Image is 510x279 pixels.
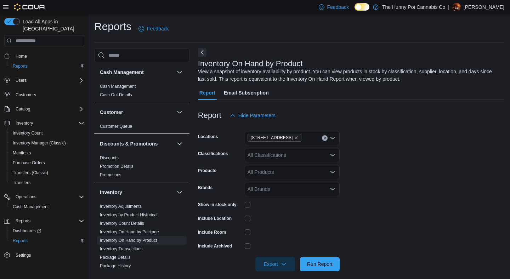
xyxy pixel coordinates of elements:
[13,170,48,176] span: Transfers (Classic)
[94,154,189,182] div: Discounts & Promotions
[10,178,84,187] span: Transfers
[260,257,291,271] span: Export
[100,221,144,226] span: Inventory Count Details
[94,82,189,102] div: Cash Management
[100,229,159,234] a: Inventory On Hand by Package
[300,257,340,271] button: Run Report
[100,263,131,269] span: Package History
[13,251,34,260] a: Settings
[175,68,184,76] button: Cash Management
[10,203,84,211] span: Cash Management
[7,128,87,138] button: Inventory Count
[10,169,84,177] span: Transfers (Classic)
[16,92,36,98] span: Customers
[294,136,298,140] button: Remove 1405 Carling Ave from selection in this group
[100,189,122,196] h3: Inventory
[10,139,69,147] a: Inventory Manager (Classic)
[382,3,445,11] p: The Hunny Pot Cannabis Co
[322,135,328,141] button: Clear input
[136,22,171,36] a: Feedback
[13,238,28,244] span: Reports
[16,252,31,258] span: Settings
[198,216,232,221] label: Include Location
[238,112,276,119] span: Hide Parameters
[327,4,349,11] span: Feedback
[100,263,131,268] a: Package History
[10,139,84,147] span: Inventory Manager (Classic)
[13,217,33,225] button: Reports
[198,202,237,207] label: Show in stock only
[100,155,119,161] span: Discounts
[10,227,44,235] a: Dashboards
[10,159,48,167] a: Purchase Orders
[100,255,131,260] span: Package Details
[10,62,30,70] a: Reports
[100,124,132,129] a: Customer Queue
[251,134,293,141] span: [STREET_ADDRESS]
[199,86,215,100] span: Report
[198,168,216,173] label: Products
[13,63,28,69] span: Reports
[198,185,212,190] label: Brands
[100,164,134,169] a: Promotion Details
[13,130,43,136] span: Inventory Count
[13,51,84,60] span: Home
[100,204,142,209] a: Inventory Adjustments
[248,134,302,142] span: 1405 Carling Ave
[7,148,87,158] button: Manifests
[16,218,30,224] span: Reports
[307,261,333,268] span: Run Report
[10,237,84,245] span: Reports
[100,92,132,97] a: Cash Out Details
[10,227,84,235] span: Dashboards
[13,91,39,99] a: Customers
[7,178,87,188] button: Transfers
[1,51,87,61] button: Home
[94,122,189,133] div: Customer
[20,18,84,32] span: Load All Apps in [GEOGRAPHIC_DATA]
[16,53,27,59] span: Home
[13,105,33,113] button: Catalog
[10,178,33,187] a: Transfers
[100,238,157,243] a: Inventory On Hand by Product
[100,212,158,218] span: Inventory by Product Historical
[448,3,449,11] p: |
[10,129,46,137] a: Inventory Count
[1,216,87,226] button: Reports
[10,149,34,157] a: Manifests
[330,135,335,141] button: Open list of options
[175,108,184,116] button: Customer
[100,172,121,178] span: Promotions
[100,229,159,235] span: Inventory On Hand by Package
[7,138,87,148] button: Inventory Manager (Classic)
[100,246,143,251] a: Inventory Transactions
[100,140,158,147] h3: Discounts & Promotions
[175,139,184,148] button: Discounts & Promotions
[100,172,121,177] a: Promotions
[4,48,84,279] nav: Complex example
[1,75,87,85] button: Users
[100,255,131,260] a: Package Details
[330,186,335,192] button: Open list of options
[198,229,226,235] label: Include Room
[13,193,84,201] span: Operations
[13,76,29,85] button: Users
[330,169,335,175] button: Open list of options
[16,194,36,200] span: Operations
[7,226,87,236] a: Dashboards
[100,84,136,89] span: Cash Management
[13,150,31,156] span: Manifests
[7,158,87,168] button: Purchase Orders
[100,92,132,98] span: Cash Out Details
[13,217,84,225] span: Reports
[100,246,143,252] span: Inventory Transactions
[175,188,184,197] button: Inventory
[13,140,66,146] span: Inventory Manager (Classic)
[13,119,36,127] button: Inventory
[198,243,232,249] label: Include Archived
[13,228,41,234] span: Dashboards
[7,202,87,212] button: Cash Management
[198,111,221,120] h3: Report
